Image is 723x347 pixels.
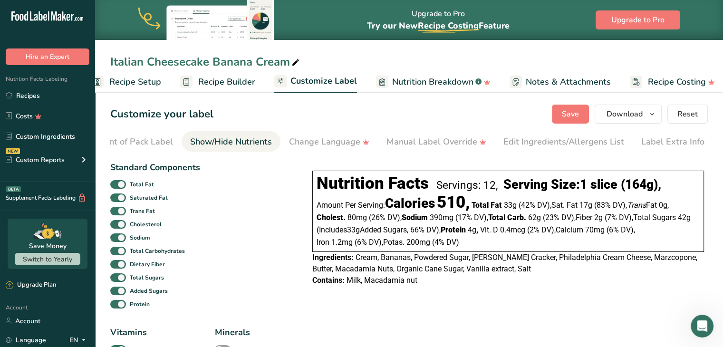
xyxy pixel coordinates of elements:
[594,201,627,210] span: ‏(83% DV)
[455,213,488,222] span: ‏(17% DV)
[510,71,611,93] a: Notes & Attachments
[367,20,510,31] span: Try our New Feature
[487,213,488,222] span: ,
[317,197,470,211] div: Amount Per Serving:
[678,213,691,222] span: 42g
[110,161,200,174] div: Standard Components
[677,108,698,120] span: Reset
[290,75,357,87] span: Customize Label
[317,225,408,234] span: Includes Added Sugars
[500,225,525,234] span: 0.4mcg
[503,177,661,192] div: Serving Size: ,
[130,193,168,202] b: Saturated Fat
[376,71,491,93] a: Nutrition Breakdown
[289,135,369,148] div: Change Language
[691,315,713,337] iframe: Intercom live chat
[436,179,498,192] div: Servings: 12,
[611,14,665,26] span: Upgrade to Pro
[347,213,367,222] span: 80mg
[641,135,704,148] div: Label Extra Info
[130,287,168,295] b: Added Sugars
[551,201,578,210] span: Sat. Fat
[580,177,658,192] span: 1 slice (164g)
[312,253,354,262] span: Ingredients:
[29,241,67,251] div: Save Money
[130,300,150,308] b: Protein
[552,105,589,124] button: Save
[130,273,164,282] b: Total Sugars
[110,106,213,122] h1: Customize your label
[627,201,657,210] span: Fat
[439,225,441,234] span: ,
[180,71,255,93] a: Recipe Builder
[110,53,301,70] div: Italian Cheesecake Banana Cream
[574,213,576,222] span: ,
[430,213,453,222] span: 390mg
[6,186,21,192] div: BETA
[402,213,428,222] span: Sodium
[383,238,405,247] span: Potas.
[480,225,498,234] span: Vit. D
[130,247,185,255] b: Total Carbohydrates
[596,10,680,29] button: Upgrade to Pro
[667,201,669,210] span: ,
[468,225,476,234] span: 4g
[347,225,360,234] span: 33g
[632,213,633,222] span: ,
[347,276,417,285] span: Milk, Macadamia nut
[215,326,272,339] div: Minerals
[369,213,402,222] span: ‏(26% DV)
[476,225,478,234] span: ,
[91,71,161,93] a: Recipe Setup
[317,213,346,222] span: Cholest.
[317,238,329,247] span: Iron
[23,255,72,264] span: Switch to Yearly
[312,276,345,285] span: Contains:
[274,70,357,93] a: Customize Label
[312,253,697,273] span: Cream, Bananas, Powdered Sugar, [PERSON_NAME] Cracker, Philadelphia Cream Cheese, Marzcopone, But...
[96,135,173,148] div: Front of Pack Label
[605,213,633,222] span: ‏(7% DV)
[607,225,635,234] span: ‏(6% DV)
[432,238,459,247] span: ‏(4% DV)
[554,225,556,234] span: ,
[130,260,165,269] b: Dietary Fiber
[109,76,161,88] span: Recipe Setup
[110,326,192,339] div: Vitamins
[648,76,706,88] span: Recipe Costing
[418,20,479,31] span: Recipe Costing
[407,225,408,234] span: ,
[130,220,162,229] b: Cholesterol
[386,135,486,148] div: Manual Label Override
[579,201,592,210] span: 17g
[633,213,676,222] span: Total Sugars
[585,225,605,234] span: 70mg
[503,135,624,148] div: Edit Ingredients/Allergens List
[6,48,89,65] button: Hire an Expert
[528,213,541,222] span: 62g
[667,105,708,124] button: Reset
[634,225,635,234] span: ,
[504,201,517,210] span: 33g
[130,233,150,242] b: Sodium
[527,225,556,234] span: ‏(2% DV)
[550,201,551,210] span: ,
[6,280,56,290] div: Upgrade Plan
[317,225,319,234] span: (
[15,253,80,265] button: Switch to Yearly
[198,76,255,88] span: Recipe Builder
[594,213,603,222] span: 2g
[331,238,353,247] span: 1.2mg
[472,201,502,210] span: Total Fat
[367,0,510,40] div: Upgrade to Pro
[317,173,429,193] div: Nutrition Facts
[382,238,383,247] span: ,
[630,71,715,93] a: Recipe Costing
[626,201,627,210] span: ,
[441,225,466,234] span: Protein
[190,135,272,148] div: Show/Hide Nutrients
[519,201,551,210] span: ‏(42% DV)
[410,225,441,234] span: ‏66% DV)
[406,238,430,247] span: 200mg
[627,201,646,210] i: Trans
